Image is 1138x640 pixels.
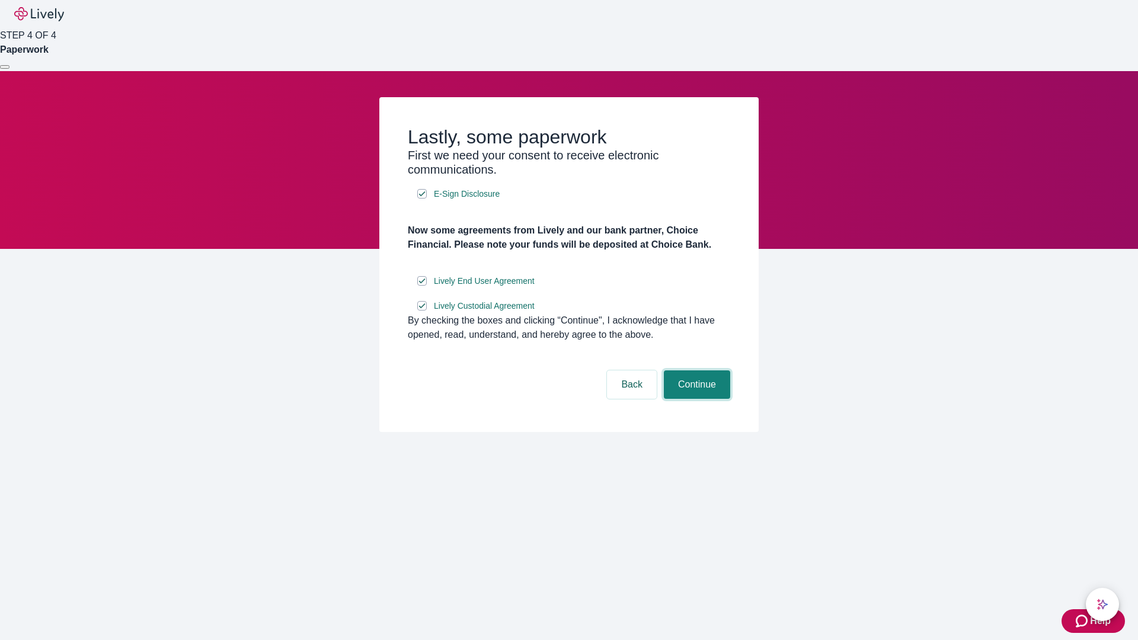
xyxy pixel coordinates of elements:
[1062,609,1125,633] button: Zendesk support iconHelp
[431,187,502,201] a: e-sign disclosure document
[434,300,535,312] span: Lively Custodial Agreement
[14,7,64,21] img: Lively
[607,370,657,399] button: Back
[431,274,537,289] a: e-sign disclosure document
[408,148,730,177] h3: First we need your consent to receive electronic communications.
[408,126,730,148] h2: Lastly, some paperwork
[431,299,537,313] a: e-sign disclosure document
[408,313,730,342] div: By checking the boxes and clicking “Continue", I acknowledge that I have opened, read, understand...
[664,370,730,399] button: Continue
[1086,588,1119,621] button: chat
[408,223,730,252] h4: Now some agreements from Lively and our bank partner, Choice Financial. Please note your funds wi...
[1090,614,1111,628] span: Help
[434,275,535,287] span: Lively End User Agreement
[1097,599,1108,610] svg: Lively AI Assistant
[434,188,500,200] span: E-Sign Disclosure
[1076,614,1090,628] svg: Zendesk support icon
